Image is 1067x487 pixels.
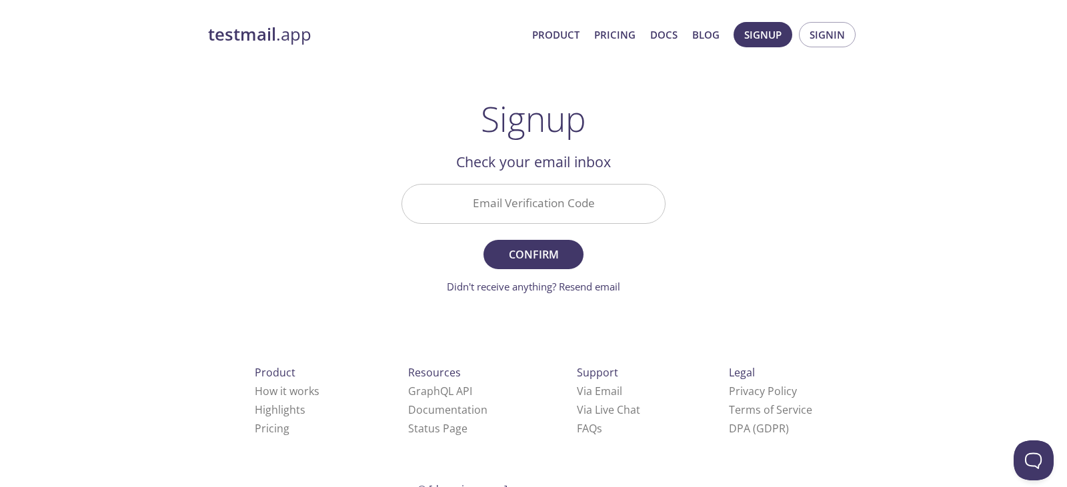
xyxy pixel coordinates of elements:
[799,22,856,47] button: Signin
[255,384,319,398] a: How it works
[255,421,289,436] a: Pricing
[255,365,295,380] span: Product
[408,365,461,380] span: Resources
[498,245,569,264] span: Confirm
[483,240,584,269] button: Confirm
[692,26,720,43] a: Blog
[597,421,602,436] span: s
[208,23,521,46] a: testmail.app
[532,26,580,43] a: Product
[447,280,620,293] a: Didn't receive anything? Resend email
[729,384,797,398] a: Privacy Policy
[577,384,622,398] a: Via Email
[729,421,789,436] a: DPA (GDPR)
[594,26,636,43] a: Pricing
[744,26,782,43] span: Signup
[408,384,472,398] a: GraphQL API
[1014,440,1054,480] iframe: Help Scout Beacon - Open
[408,402,487,417] a: Documentation
[255,402,305,417] a: Highlights
[734,22,792,47] button: Signup
[408,421,467,436] a: Status Page
[401,151,666,173] h2: Check your email inbox
[650,26,678,43] a: Docs
[577,402,640,417] a: Via Live Chat
[208,23,276,46] strong: testmail
[729,402,812,417] a: Terms of Service
[577,421,602,436] a: FAQ
[577,365,618,380] span: Support
[481,99,586,139] h1: Signup
[729,365,755,380] span: Legal
[810,26,845,43] span: Signin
